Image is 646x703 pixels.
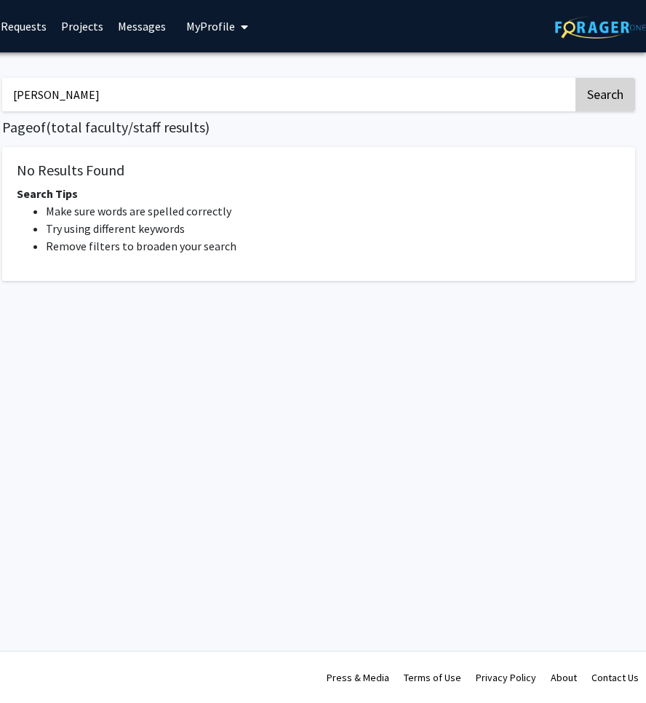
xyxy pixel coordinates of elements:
span: My Profile [186,19,235,33]
iframe: Chat [11,638,62,692]
button: Search [575,78,635,111]
a: About [551,671,577,684]
li: Try using different keywords [46,220,621,237]
a: Terms of Use [404,671,461,684]
a: Press & Media [327,671,389,684]
a: Contact Us [591,671,639,684]
a: Messages [111,1,173,52]
h1: Page of ( total faculty/staff results) [2,119,635,136]
a: Privacy Policy [476,671,536,684]
li: Make sure words are spelled correctly [46,202,621,220]
a: Projects [54,1,111,52]
li: Remove filters to broaden your search [46,237,621,255]
h5: No Results Found [17,162,621,179]
nav: Page navigation [2,295,635,329]
span: Search Tips [17,186,78,201]
input: Search Keywords [2,78,573,111]
img: ForagerOne Logo [555,16,646,39]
